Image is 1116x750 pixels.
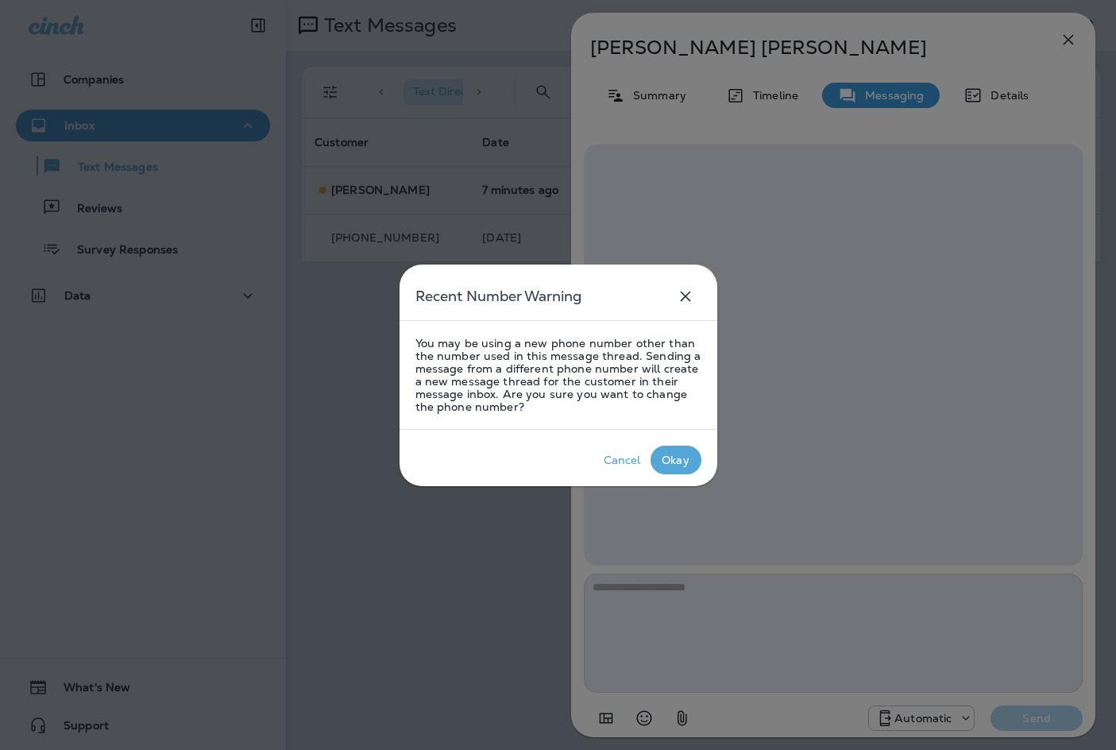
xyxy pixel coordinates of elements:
button: close [670,280,701,312]
p: You may be using a new phone number other than the number used in this message thread. Sending a ... [415,337,701,413]
div: Okay [662,454,689,466]
div: Cancel [604,454,641,466]
h5: Recent Number Warning [415,284,581,309]
button: Okay [651,446,701,474]
button: Cancel [594,446,651,474]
